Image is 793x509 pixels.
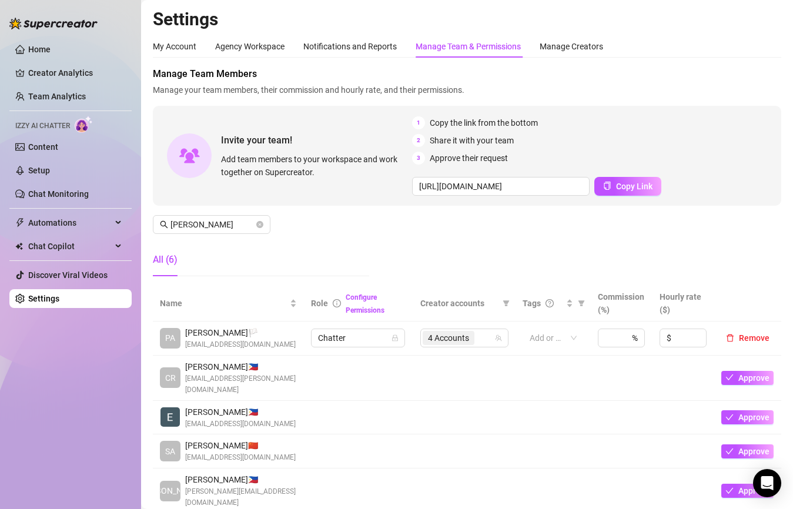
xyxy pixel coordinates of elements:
span: [PERSON_NAME][EMAIL_ADDRESS][DOMAIN_NAME] [185,486,297,508]
span: filter [578,300,585,307]
span: SA [165,445,175,458]
div: Manage Team & Permissions [416,40,521,53]
span: Approve their request [430,152,508,165]
span: Tags [523,297,541,310]
span: Approve [738,413,769,422]
img: AI Chatter [75,116,93,133]
a: Settings [28,294,59,303]
h2: Settings [153,8,781,31]
a: Home [28,45,51,54]
span: Share it with your team [430,134,514,147]
a: Content [28,142,58,152]
span: check [725,413,734,421]
span: info-circle [333,299,341,307]
span: check [725,447,734,456]
span: lock [392,334,399,341]
span: search [160,220,168,229]
span: filter [500,294,512,312]
span: thunderbolt [15,218,25,227]
button: Approve [721,371,774,385]
span: Approve [738,486,769,495]
span: [PERSON_NAME] 🇵🇭 [185,360,297,373]
span: PA [165,331,175,344]
div: Notifications and Reports [303,40,397,53]
span: Manage Team Members [153,67,781,81]
span: question-circle [546,299,554,307]
img: Chat Copilot [15,242,23,250]
button: Approve [721,410,774,424]
span: 4 Accounts [423,331,474,345]
span: Copy Link [616,182,653,191]
span: Chat Copilot [28,237,112,256]
span: [EMAIL_ADDRESS][PERSON_NAME][DOMAIN_NAME] [185,373,297,396]
span: copy [603,182,611,190]
span: CR [165,371,176,384]
button: Remove [721,331,774,345]
span: Name [160,297,287,310]
span: Role [311,299,328,308]
th: Commission (%) [591,286,653,322]
span: Approve [738,373,769,383]
span: [EMAIL_ADDRESS][DOMAIN_NAME] [185,339,296,350]
span: delete [726,334,734,342]
span: check [725,373,734,381]
span: Copy the link from the bottom [430,116,538,129]
img: Erica Jane Bendol [160,407,180,427]
a: Setup [28,166,50,175]
span: Creator accounts [420,297,498,310]
span: Invite your team! [221,133,412,148]
div: Open Intercom Messenger [753,469,781,497]
span: [PERSON_NAME] 🏳️ [185,326,296,339]
span: filter [503,300,510,307]
span: 4 Accounts [428,331,469,344]
a: Discover Viral Videos [28,270,108,280]
span: Approve [738,447,769,456]
span: team [495,334,502,341]
th: Hourly rate ($) [653,286,714,322]
th: Name [153,286,304,322]
button: close-circle [256,221,263,228]
a: Team Analytics [28,92,86,101]
a: Creator Analytics [28,63,122,82]
span: 3 [412,152,425,165]
span: Add team members to your workspace and work together on Supercreator. [221,153,407,179]
span: [PERSON_NAME] [139,484,202,497]
span: Manage your team members, their commission and hourly rate, and their permissions. [153,83,781,96]
span: [PERSON_NAME] 🇨🇳 [185,439,296,452]
button: Copy Link [594,177,661,196]
span: 2 [412,134,425,147]
span: Remove [739,333,769,343]
input: Search members [170,218,254,231]
button: Approve [721,484,774,498]
span: [PERSON_NAME] 🇵🇭 [185,406,296,418]
a: Configure Permissions [346,293,384,314]
div: All (6) [153,253,178,267]
span: filter [575,294,587,312]
button: Approve [721,444,774,458]
span: Izzy AI Chatter [15,120,70,132]
span: 1 [412,116,425,129]
span: [PERSON_NAME] 🇵🇭 [185,473,297,486]
div: Agency Workspace [215,40,285,53]
span: check [725,487,734,495]
span: Automations [28,213,112,232]
span: [EMAIL_ADDRESS][DOMAIN_NAME] [185,418,296,430]
span: [EMAIL_ADDRESS][DOMAIN_NAME] [185,452,296,463]
div: Manage Creators [540,40,603,53]
div: My Account [153,40,196,53]
img: logo-BBDzfeDw.svg [9,18,98,29]
span: Chatter [318,329,398,347]
a: Chat Monitoring [28,189,89,199]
